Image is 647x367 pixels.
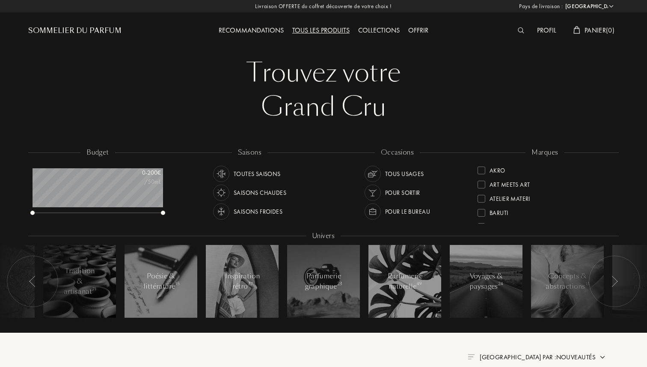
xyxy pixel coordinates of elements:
a: Offrir [404,26,433,35]
div: marques [525,148,564,158]
div: Baruti [490,206,508,217]
img: cart_white.svg [573,26,580,34]
div: Tous usages [385,166,424,182]
img: usage_occasion_all_white.svg [367,168,379,180]
div: 0 - 200 € [118,168,161,177]
div: Saisons chaudes [234,185,286,201]
a: Collections [354,26,404,35]
div: Poésie & littérature [143,271,179,292]
div: Toutes saisons [234,166,281,182]
div: Atelier Materi [490,191,530,203]
a: Tous les produits [288,26,354,35]
div: Grand Cru [35,90,612,124]
span: [GEOGRAPHIC_DATA] par : Nouveautés [480,353,596,361]
span: Pays de livraison : [519,2,563,11]
img: usage_occasion_party_white.svg [367,187,379,199]
span: 49 [417,281,421,287]
div: Pour sortir [385,185,420,201]
img: usage_season_cold_white.svg [215,206,227,218]
img: usage_occasion_work_white.svg [367,206,379,218]
div: Pour le bureau [385,203,430,220]
span: Panier ( 0 ) [585,26,614,35]
div: Offrir [404,25,433,36]
img: arrow.png [599,354,606,361]
div: Recommandations [214,25,288,36]
div: Parfumerie naturelle [387,271,423,292]
span: 37 [248,281,253,287]
img: search_icn_white.svg [518,27,524,33]
div: Collections [354,25,404,36]
div: budget [80,148,115,158]
img: usage_season_hot_white.svg [215,187,227,199]
div: occasions [375,148,420,158]
div: Saisons froides [234,203,282,220]
img: filter_by.png [468,354,475,359]
div: Voyages & paysages [468,271,505,292]
span: 23 [337,281,342,287]
div: Binet-Papillon [490,220,532,231]
a: Recommandations [214,26,288,35]
div: Tous les produits [288,25,354,36]
a: Sommelier du Parfum [28,26,122,36]
a: Profil [533,26,561,35]
div: saisons [232,148,267,158]
div: Parfumerie graphique [305,271,342,292]
img: usage_season_average_white.svg [215,168,227,180]
span: 24 [498,281,503,287]
div: Univers [306,231,341,241]
div: /50mL [118,177,161,186]
div: Akro [490,163,505,175]
span: 15 [175,281,179,287]
div: Inspiration rétro [224,271,261,292]
img: arr_left.svg [611,276,618,287]
div: Trouvez votre [35,56,612,90]
img: arr_left.svg [29,276,36,287]
div: Art Meets Art [490,177,530,189]
div: Profil [533,25,561,36]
